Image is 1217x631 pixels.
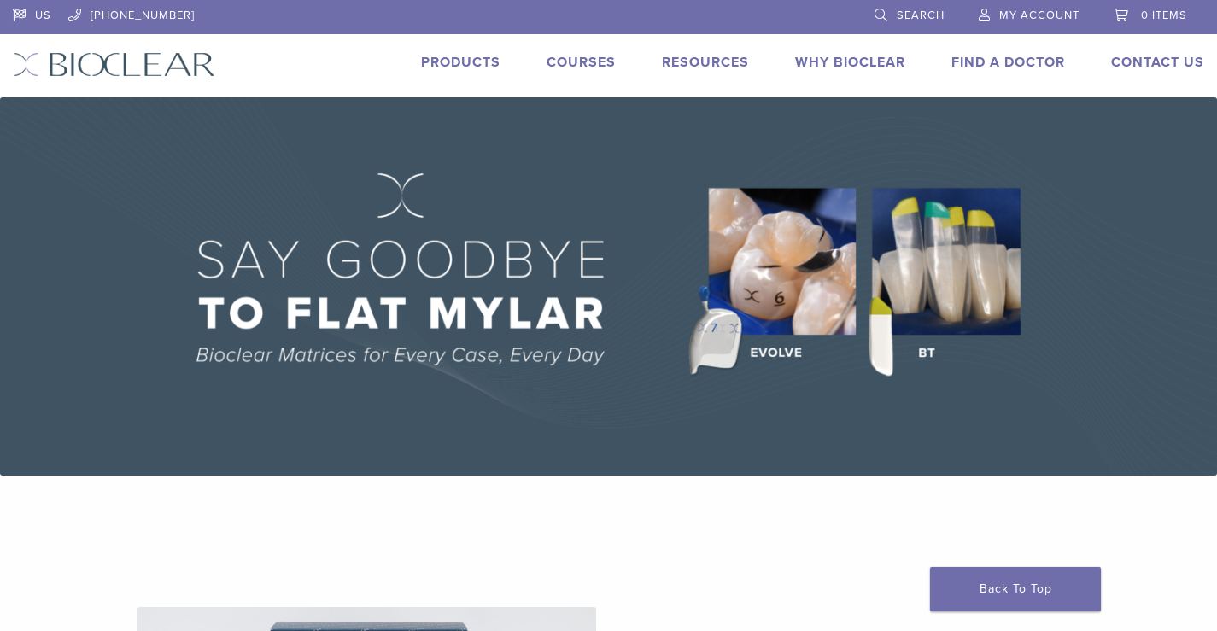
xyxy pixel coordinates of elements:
[13,52,215,77] img: Bioclear
[421,54,500,71] a: Products
[951,54,1065,71] a: Find A Doctor
[1141,9,1187,22] span: 0 items
[897,9,945,22] span: Search
[930,567,1101,611] a: Back To Top
[547,54,616,71] a: Courses
[662,54,749,71] a: Resources
[1111,54,1204,71] a: Contact Us
[795,54,905,71] a: Why Bioclear
[999,9,1080,22] span: My Account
